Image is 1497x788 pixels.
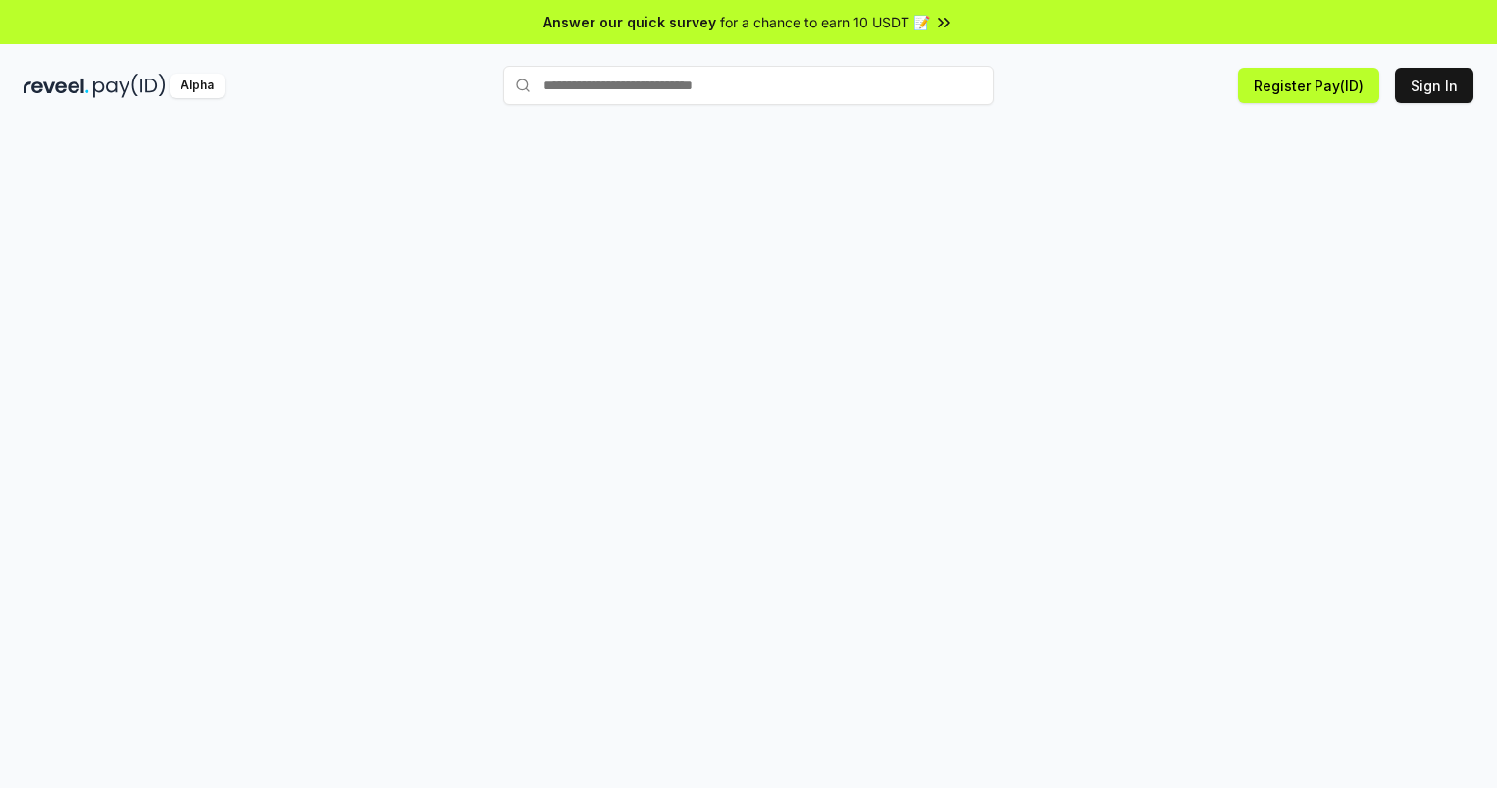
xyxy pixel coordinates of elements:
[1395,68,1473,103] button: Sign In
[1238,68,1379,103] button: Register Pay(ID)
[170,74,225,98] div: Alpha
[720,12,930,32] span: for a chance to earn 10 USDT 📝
[93,74,166,98] img: pay_id
[24,74,89,98] img: reveel_dark
[543,12,716,32] span: Answer our quick survey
